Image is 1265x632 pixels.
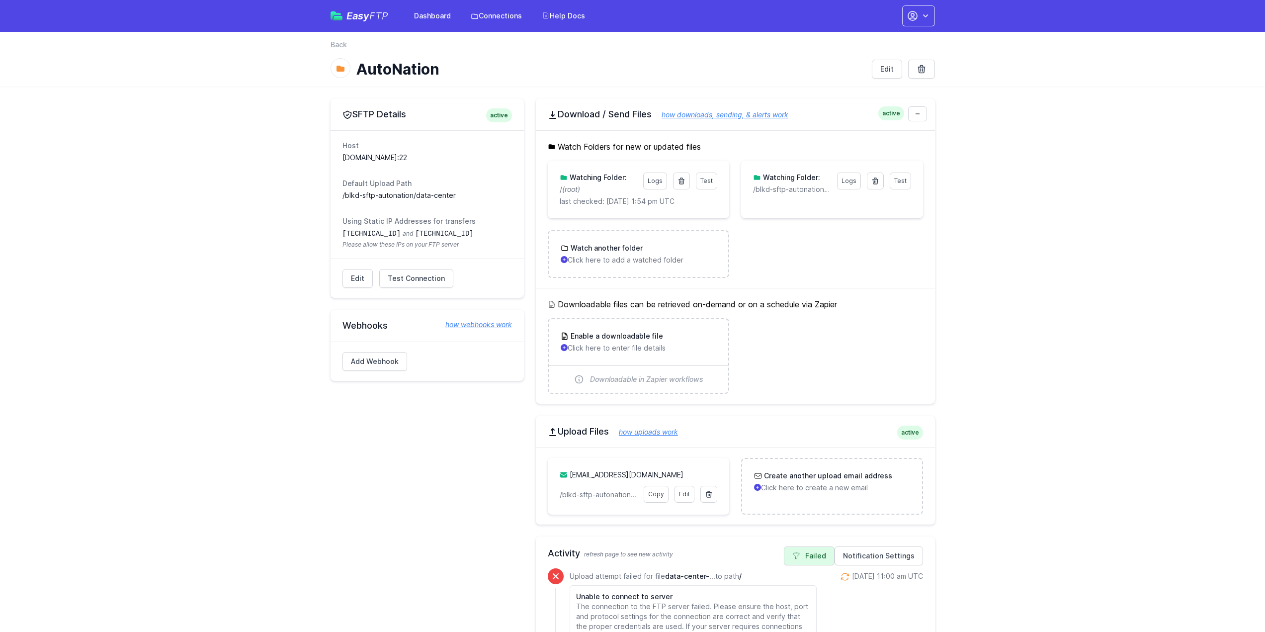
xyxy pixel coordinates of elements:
[561,255,716,265] p: Click here to add a watched folder
[753,184,831,194] p: /blkd-sftp-autonation/data-center
[754,483,910,493] p: Click here to create a new email
[652,110,788,119] a: how downloads, sending, & alerts work
[549,319,728,393] a: Enable a downloadable file Click here to enter file details Downloadable in Zapier workflows
[342,108,512,120] h2: SFTP Details
[762,471,892,481] h3: Create another upload email address
[342,179,512,188] dt: Default Upload Path
[576,592,810,602] h6: Unable to connect to server
[837,173,861,189] a: Logs
[644,486,669,503] a: Copy
[486,108,512,122] span: active
[560,184,637,194] p: /
[872,60,902,79] a: Edit
[331,11,388,21] a: EasyFTP
[890,173,911,189] a: Test
[435,320,512,330] a: how webhooks work
[415,230,474,238] code: [TECHNICAL_ID]
[852,571,923,581] div: [DATE] 11:00 am UTC
[408,7,457,25] a: Dashboard
[331,40,347,50] a: Back
[569,243,643,253] h3: Watch another folder
[342,216,512,226] dt: Using Static IP Addresses for transfers
[465,7,528,25] a: Connections
[342,320,512,332] h2: Webhooks
[548,108,923,120] h2: Download / Send Files
[894,177,907,184] span: Test
[346,11,388,21] span: Easy
[342,230,401,238] code: [TECHNICAL_ID]
[590,374,703,384] span: Downloadable in Zapier workflows
[761,173,820,182] h3: Watching Folder:
[784,546,835,565] a: Failed
[897,426,923,440] span: active
[835,546,923,565] a: Notification Settings
[548,298,923,310] h5: Downloadable files can be retrieved on-demand or on a schedule via Zapier
[369,10,388,22] span: FTP
[342,190,512,200] dd: /blkd-sftp-autonation/data-center
[331,11,342,20] img: easyftp_logo.png
[570,470,683,479] a: [EMAIL_ADDRESS][DOMAIN_NAME]
[548,426,923,438] h2: Upload Files
[549,231,728,277] a: Watch another folder Click here to add a watched folder
[561,343,716,353] p: Click here to enter file details
[560,490,638,500] p: /blkd-sftp-autonation/data-center
[548,546,923,560] h2: Activity
[700,177,713,184] span: Test
[548,141,923,153] h5: Watch Folders for new or updated files
[570,571,817,581] p: Upload attempt failed for file to path
[342,269,373,288] a: Edit
[665,572,715,580] span: data-center-1758020411.csv
[356,60,864,78] h1: AutoNation
[560,196,717,206] p: last checked: [DATE] 1:54 pm UTC
[388,273,445,283] span: Test Connection
[609,428,678,436] a: how uploads work
[739,572,742,580] span: /
[342,153,512,163] dd: [DOMAIN_NAME]:22
[342,141,512,151] dt: Host
[379,269,453,288] a: Test Connection
[696,173,717,189] a: Test
[584,550,673,558] span: refresh page to see new activity
[536,7,591,25] a: Help Docs
[569,331,663,341] h3: Enable a downloadable file
[562,185,580,193] i: (root)
[675,486,694,503] a: Edit
[878,106,904,120] span: active
[342,352,407,371] a: Add Webhook
[342,241,512,249] span: Please allow these IPs on your FTP server
[568,173,627,182] h3: Watching Folder:
[403,230,413,237] span: and
[742,459,922,505] a: Create another upload email address Click here to create a new email
[643,173,667,189] a: Logs
[331,40,935,56] nav: Breadcrumb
